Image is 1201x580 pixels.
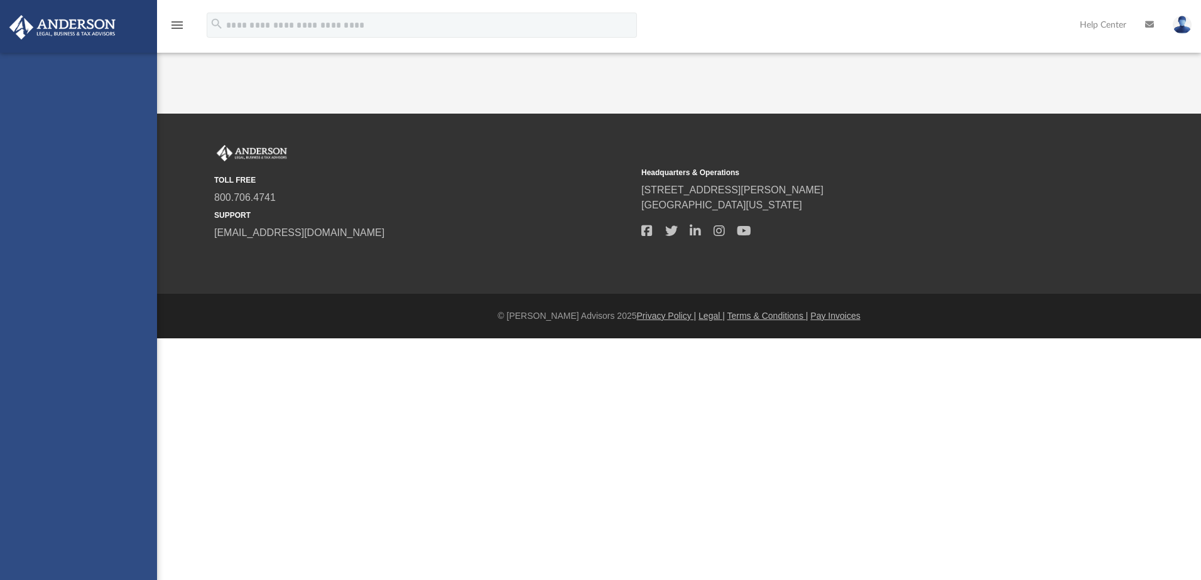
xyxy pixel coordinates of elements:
i: menu [170,18,185,33]
a: Privacy Policy | [637,311,697,321]
a: Pay Invoices [810,311,860,321]
small: Headquarters & Operations [641,167,1060,178]
a: menu [170,24,185,33]
a: [GEOGRAPHIC_DATA][US_STATE] [641,200,802,210]
a: 800.706.4741 [214,192,276,203]
small: TOLL FREE [214,175,633,186]
img: Anderson Advisors Platinum Portal [6,15,119,40]
small: SUPPORT [214,210,633,221]
img: Anderson Advisors Platinum Portal [214,145,290,161]
a: [STREET_ADDRESS][PERSON_NAME] [641,185,823,195]
div: © [PERSON_NAME] Advisors 2025 [157,309,1201,323]
a: Terms & Conditions | [727,311,808,321]
img: User Pic [1173,16,1192,34]
i: search [210,17,224,31]
a: Legal | [698,311,725,321]
a: [EMAIL_ADDRESS][DOMAIN_NAME] [214,227,384,238]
